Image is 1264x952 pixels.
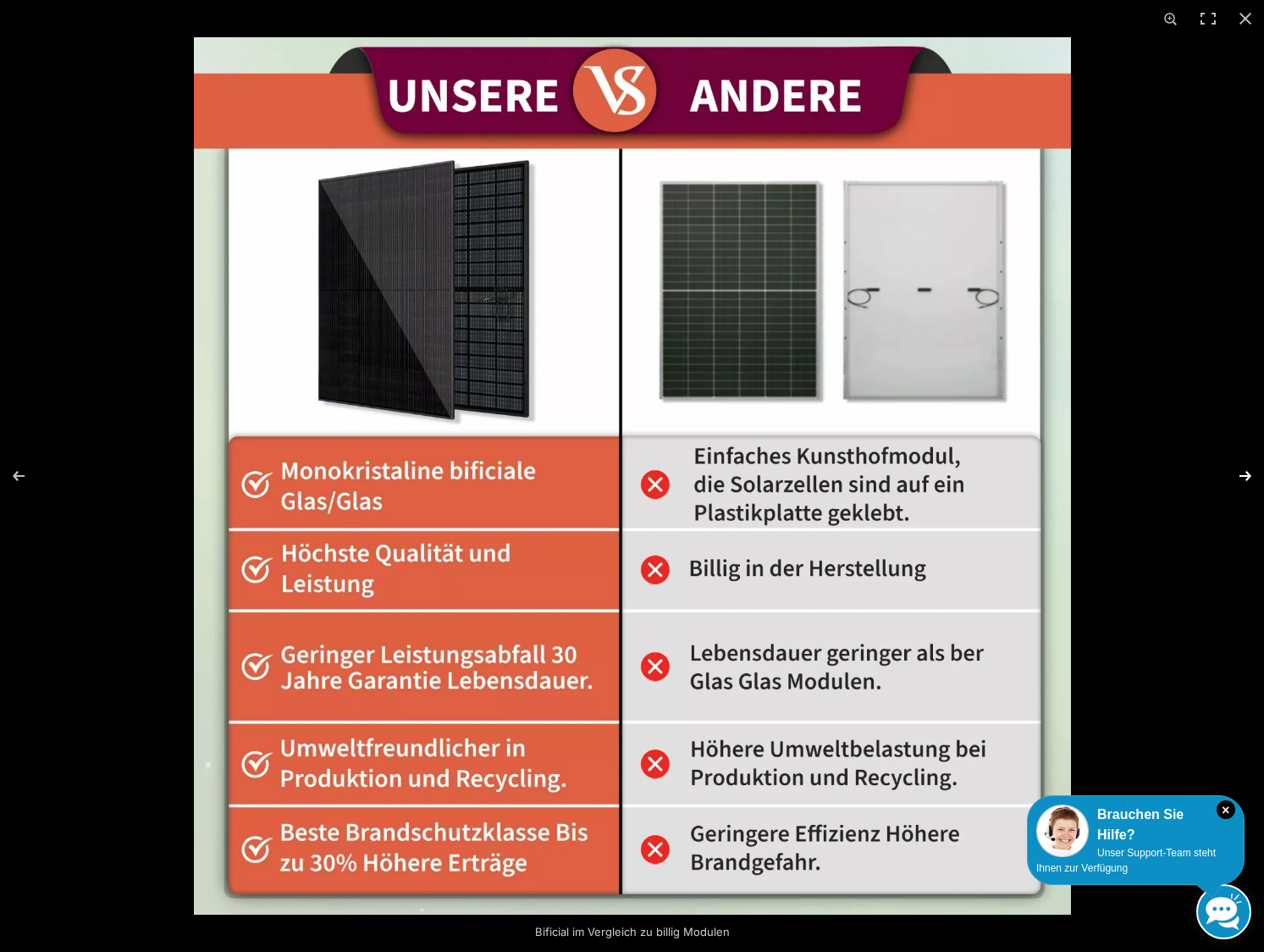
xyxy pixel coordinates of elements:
[1217,800,1235,819] i: Schließen
[1036,847,1216,874] span: Unser Support-Team steht Ihnen zur Verfügung
[1036,805,1235,845] div: Brauchen Sie Hilfe?
[455,915,810,949] div: Bificial im Vergleich zu billig Modulen
[194,37,1071,915] img: Bificial im Vergleich zu billig Modulen
[1036,805,1089,857] img: Customer service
